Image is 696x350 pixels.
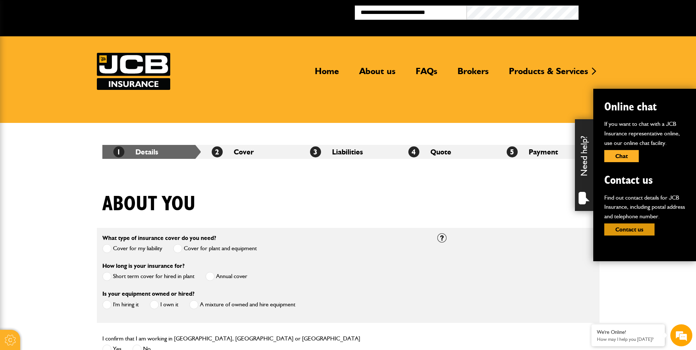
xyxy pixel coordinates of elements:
[309,66,345,83] a: Home
[102,235,216,241] label: What type of insurance cover do you need?
[113,146,124,157] span: 1
[102,291,194,297] label: Is your equipment owned or hired?
[189,300,295,309] label: A mixture of owned and hire equipment
[102,145,201,159] li: Details
[310,146,321,157] span: 3
[604,223,655,236] button: Contact us
[604,173,685,187] h2: Contact us
[452,66,494,83] a: Brokers
[102,336,360,342] label: I confirm that I am working in [GEOGRAPHIC_DATA], [GEOGRAPHIC_DATA] or [GEOGRAPHIC_DATA]
[173,244,257,253] label: Cover for plant and equipment
[604,150,639,162] button: Chat
[299,145,397,159] li: Liabilities
[97,53,170,90] a: JCB Insurance Services
[507,146,518,157] span: 5
[102,272,194,281] label: Short term cover for hired in plant
[150,300,178,309] label: I own it
[604,100,685,114] h2: Online chat
[102,263,185,269] label: How long is your insurance for?
[408,146,419,157] span: 4
[410,66,443,83] a: FAQs
[201,145,299,159] li: Cover
[597,329,659,335] div: We're Online!
[604,193,685,221] p: Find out contact details for JCB Insurance, including postal address and telephone number.
[579,6,690,17] button: Broker Login
[97,53,170,90] img: JCB Insurance Services logo
[397,145,496,159] li: Quote
[597,336,659,342] p: How may I help you today?
[496,145,594,159] li: Payment
[102,244,162,253] label: Cover for my liability
[354,66,401,83] a: About us
[102,300,139,309] label: I'm hiring it
[205,272,247,281] label: Annual cover
[503,66,594,83] a: Products & Services
[212,146,223,157] span: 2
[604,119,685,147] p: If you want to chat with a JCB Insurance representative online, use our online chat facility.
[102,192,196,216] h1: About you
[575,119,593,211] div: Need help?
